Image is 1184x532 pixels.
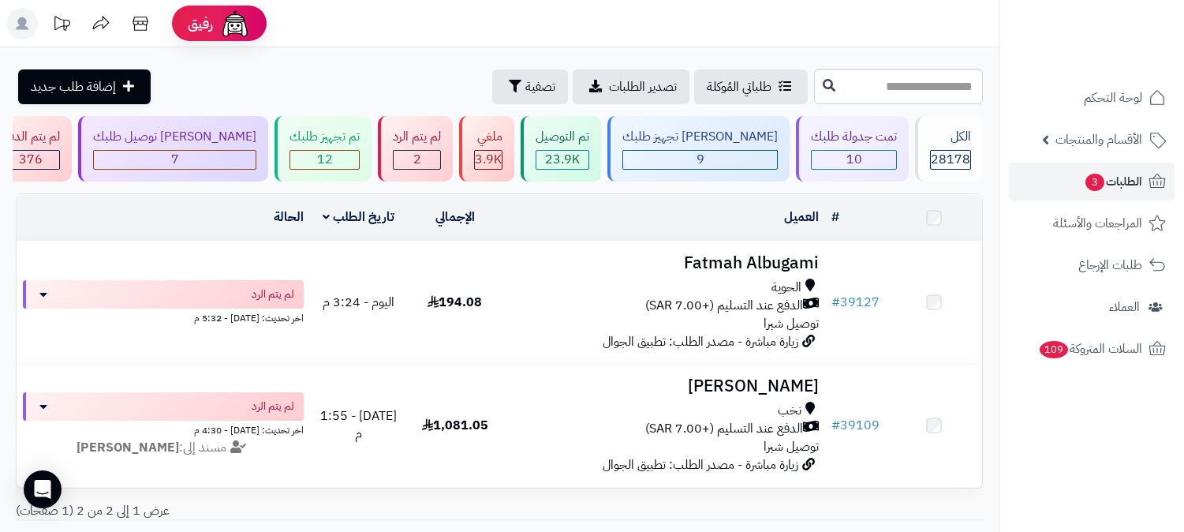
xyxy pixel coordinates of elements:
a: الإجمالي [435,208,475,227]
a: السلات المتروكة109 [1009,330,1175,368]
a: الطلبات3 [1009,163,1175,200]
a: إضافة طلب جديد [18,69,151,104]
div: اخر تحديث: [DATE] - 4:30 م [23,421,304,437]
span: تصفية [525,77,555,96]
span: اليوم - 3:24 م [323,293,394,312]
div: تم تجهيز طلبك [289,128,360,146]
a: #39109 [831,416,880,435]
span: لم يتم الرد [252,287,294,302]
span: توصيل شبرا [764,314,819,333]
span: الدفع عند التسليم (+7.00 SAR) [645,297,803,315]
strong: [PERSON_NAME] [77,438,179,457]
span: زيارة مباشرة - مصدر الطلب: تطبيق الجوال [603,332,798,351]
span: المراجعات والأسئلة [1053,212,1142,234]
span: 1,081.05 [422,416,488,435]
a: المراجعات والأسئلة [1009,204,1175,242]
img: logo-2.png [1077,39,1169,72]
span: طلبات الإرجاع [1078,254,1142,276]
span: 9 [697,150,704,169]
div: تم التوصيل [536,128,589,146]
a: #39127 [831,293,880,312]
span: 12 [317,150,333,169]
span: [DATE] - 1:55 م [320,406,397,444]
div: [PERSON_NAME] تجهيز طلبك [622,128,778,146]
span: لم يتم الرد [252,399,294,414]
button: تصفية [492,69,568,104]
div: اخر تحديث: [DATE] - 5:32 م [23,309,304,325]
span: الطلبات [1084,170,1142,193]
div: 23896 [536,151,588,169]
span: # [831,416,840,435]
div: 2 [394,151,440,169]
h3: [PERSON_NAME] [510,377,819,395]
span: الحوية [771,279,801,297]
a: طلبات الإرجاع [1009,246,1175,284]
div: 9 [623,151,777,169]
span: 109 [1040,341,1069,358]
span: 23.9K [545,150,580,169]
span: توصيل شبرا [764,437,819,456]
span: 10 [846,150,862,169]
div: [PERSON_NAME] توصيل طلبك [93,128,256,146]
span: نخب [778,402,801,420]
div: 3866 [475,151,502,169]
span: الدفع عند التسليم (+7.00 SAR) [645,420,803,438]
a: لوحة التحكم [1009,79,1175,117]
div: لم يتم الرد [393,128,441,146]
span: تصدير الطلبات [609,77,677,96]
span: 2 [413,150,421,169]
a: العملاء [1009,288,1175,326]
span: 376 [19,150,43,169]
a: الكل28178 [912,116,986,182]
a: تصدير الطلبات [573,69,689,104]
span: زيارة مباشرة - مصدر الطلب: تطبيق الجوال [603,455,798,474]
div: 7 [94,151,256,169]
a: العميل [784,208,819,227]
a: تحديثات المنصة [42,8,81,43]
a: [PERSON_NAME] توصيل طلبك 7 [75,116,271,182]
span: 28178 [931,150,970,169]
span: الأقسام والمنتجات [1055,129,1142,151]
a: تمت جدولة طلبك 10 [793,116,912,182]
div: لم يتم الدفع [2,128,60,146]
span: السلات المتروكة [1038,338,1142,360]
a: لم يتم الرد 2 [375,116,456,182]
span: رفيق [188,14,213,33]
div: 10 [812,151,896,169]
a: تاريخ الطلب [323,208,394,227]
div: مسند إلى: [11,439,316,457]
a: [PERSON_NAME] تجهيز طلبك 9 [604,116,793,182]
div: تمت جدولة طلبك [811,128,897,146]
a: طلباتي المُوكلة [694,69,808,104]
span: # [831,293,840,312]
a: تم التوصيل 23.9K [517,116,604,182]
a: ملغي 3.9K [456,116,517,182]
span: 7 [171,150,179,169]
img: ai-face.png [219,8,251,39]
span: طلباتي المُوكلة [707,77,771,96]
a: # [831,208,839,227]
div: 376 [2,151,59,169]
div: Open Intercom Messenger [24,470,62,508]
span: لوحة التحكم [1084,87,1142,109]
a: تم تجهيز طلبك 12 [271,116,375,182]
h3: Fatmah Albugami [510,254,819,272]
span: العملاء [1109,296,1140,318]
div: الكل [930,128,971,146]
span: 3.9K [475,150,502,169]
div: 12 [290,151,359,169]
div: ملغي [474,128,502,146]
div: عرض 1 إلى 2 من 2 (1 صفحات) [4,502,499,520]
span: إضافة طلب جديد [31,77,116,96]
a: الحالة [274,208,304,227]
span: 194.08 [428,293,482,312]
span: 3 [1085,174,1104,191]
